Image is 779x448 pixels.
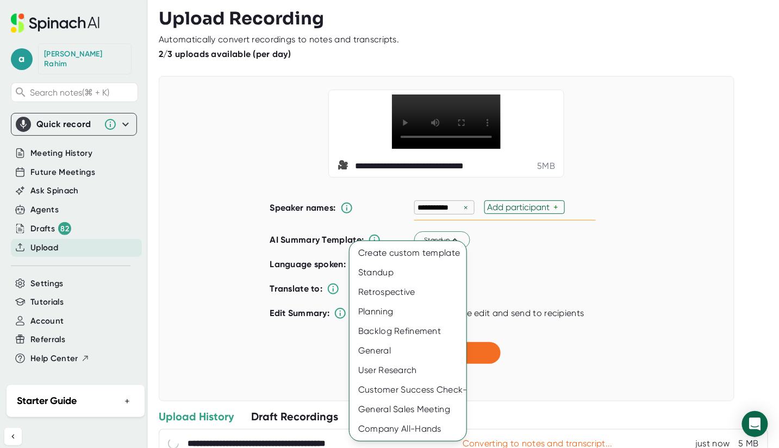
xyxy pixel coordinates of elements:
div: Backlog Refinement [350,321,466,341]
div: Planning [350,302,466,321]
div: General [350,341,466,361]
div: Company All-Hands [350,419,466,439]
div: Open Intercom Messenger [742,411,768,437]
div: User Research [350,361,466,380]
div: General Sales Meeting [350,400,466,419]
div: Retrospective [350,282,466,302]
div: Standup [350,263,466,282]
div: Create custom template [350,243,466,263]
div: Customer Success Check-In [350,380,466,400]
